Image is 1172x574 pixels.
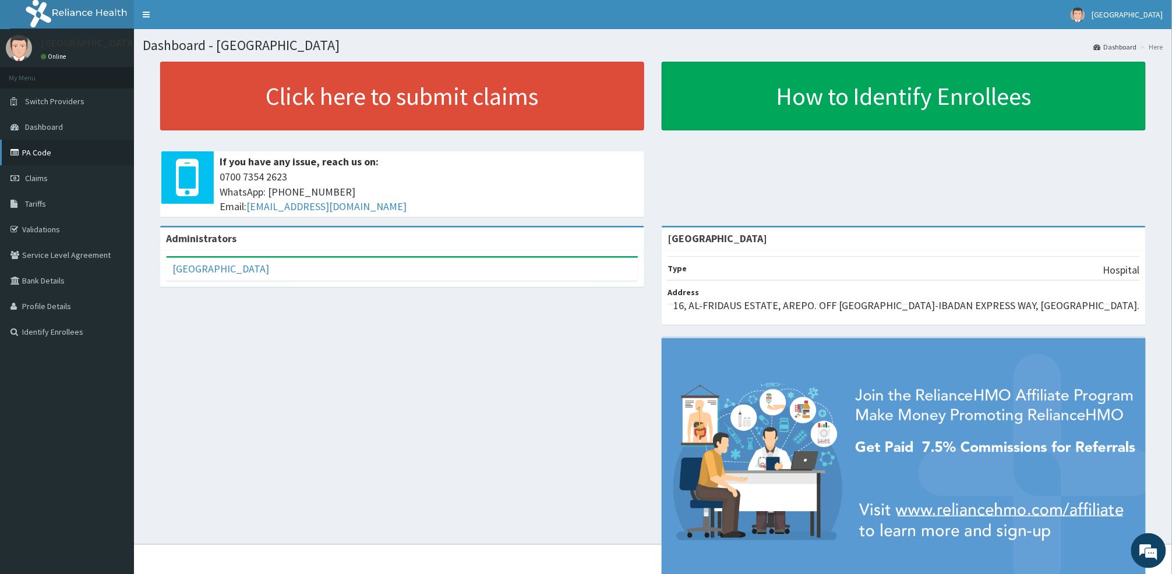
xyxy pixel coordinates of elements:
strong: [GEOGRAPHIC_DATA] [668,232,767,245]
span: [GEOGRAPHIC_DATA] [1092,9,1163,20]
li: Here [1138,42,1163,52]
p: 16, AL-FRIDAUS ESTATE, AREPO. OFF [GEOGRAPHIC_DATA]-IBADAN EXPRESS WAY, [GEOGRAPHIC_DATA]. [673,298,1140,313]
b: Address [668,287,699,297]
b: Type [668,263,687,274]
p: [GEOGRAPHIC_DATA] [41,38,137,48]
a: How to Identify Enrollees [662,62,1146,130]
a: [GEOGRAPHIC_DATA] [172,262,269,275]
span: Tariffs [25,199,46,209]
b: Administrators [166,232,236,245]
a: Click here to submit claims [160,62,644,130]
img: User Image [1071,8,1085,22]
h1: Dashboard - [GEOGRAPHIC_DATA] [143,38,1163,53]
span: Switch Providers [25,96,84,107]
a: [EMAIL_ADDRESS][DOMAIN_NAME] [246,200,407,213]
span: 0700 7354 2623 WhatsApp: [PHONE_NUMBER] Email: [220,169,638,214]
a: Dashboard [1094,42,1137,52]
img: User Image [6,35,32,61]
span: Dashboard [25,122,63,132]
b: If you have any issue, reach us on: [220,155,379,168]
p: Hospital [1103,263,1140,278]
a: Online [41,52,69,61]
span: Claims [25,173,48,183]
